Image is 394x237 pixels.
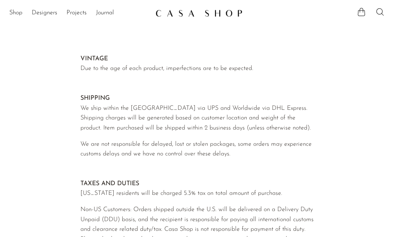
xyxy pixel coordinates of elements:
p: Due to the age of each product, imperfections are to be expected. We ship within the [GEOGRAPHIC_... [80,54,314,133]
p: We are not responsible for delayed, lost or stolen packages, some orders may experience customs d... [80,140,314,199]
strong: SHIPPING [80,95,110,101]
a: Designers [32,8,57,18]
strong: VINTAGE [80,56,108,62]
a: Projects [67,8,87,18]
a: Shop [9,8,22,18]
strong: TAXES AND DUTIES [80,181,139,187]
ul: NEW HEADER MENU [9,7,149,20]
a: Journal [96,8,114,18]
nav: Desktop navigation [9,7,149,20]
